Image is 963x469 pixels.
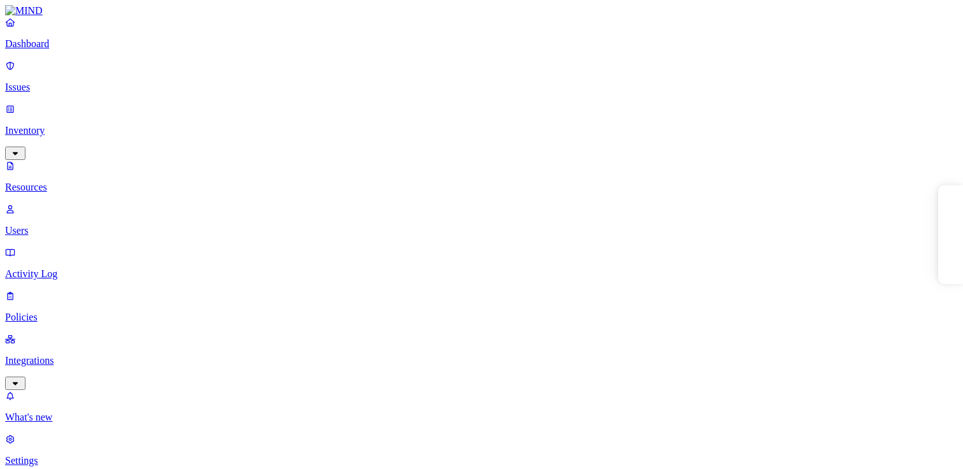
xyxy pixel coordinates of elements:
a: Users [5,203,958,236]
p: Issues [5,82,958,93]
p: Policies [5,312,958,323]
p: Dashboard [5,38,958,50]
p: Activity Log [5,268,958,280]
p: Inventory [5,125,958,136]
a: What's new [5,390,958,423]
p: What's new [5,412,958,423]
a: Settings [5,433,958,466]
a: Issues [5,60,958,93]
a: Integrations [5,333,958,388]
a: Policies [5,290,958,323]
img: MIND [5,5,43,17]
p: Resources [5,182,958,193]
p: Integrations [5,355,958,366]
a: Resources [5,160,958,193]
a: Activity Log [5,247,958,280]
a: MIND [5,5,958,17]
a: Inventory [5,103,958,158]
a: Dashboard [5,17,958,50]
p: Users [5,225,958,236]
p: Settings [5,455,958,466]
